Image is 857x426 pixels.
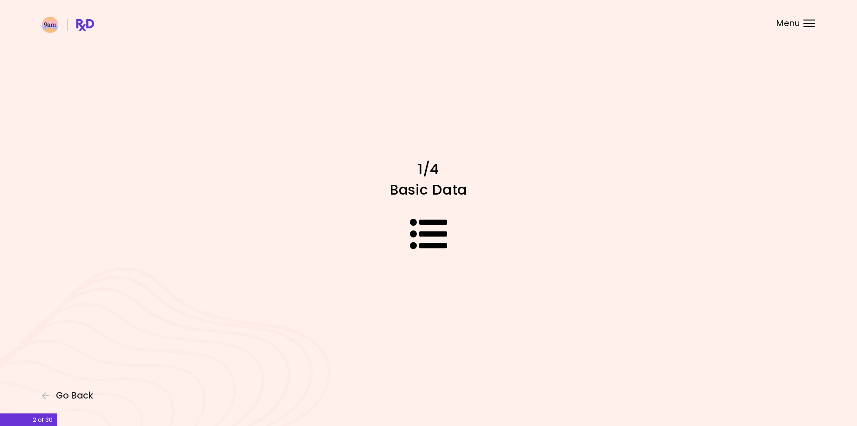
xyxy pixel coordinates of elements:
[42,391,98,401] button: Go Back
[56,391,93,401] span: Go Back
[265,160,592,178] h1: 1/4
[42,17,94,33] img: RxDiet
[776,19,800,27] span: Menu
[265,181,592,199] h1: Basic Data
